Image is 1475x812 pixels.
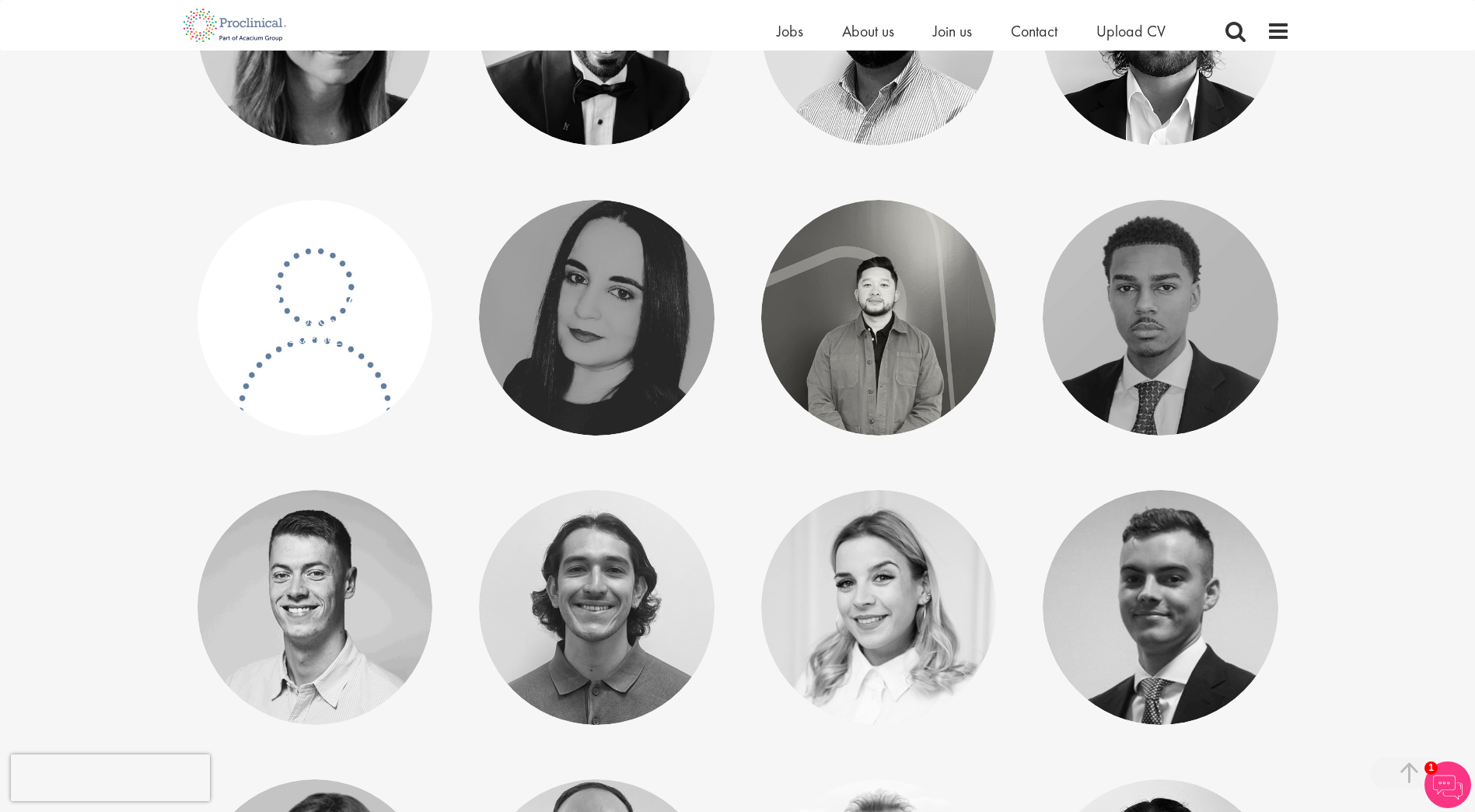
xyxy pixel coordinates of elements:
[229,281,400,310] a: [PERSON_NAME]
[1424,761,1471,808] img: Chatbot
[777,21,803,41] a: Jobs
[1096,21,1166,41] a: Upload CV
[1011,21,1057,41] a: Contact
[933,21,972,41] a: Join us
[1424,761,1438,775] span: 1
[213,313,418,348] p: Manager, US Operations - [GEOGRAPHIC_DATA]
[842,21,894,41] a: About us
[11,754,210,801] iframe: reCAPTCHA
